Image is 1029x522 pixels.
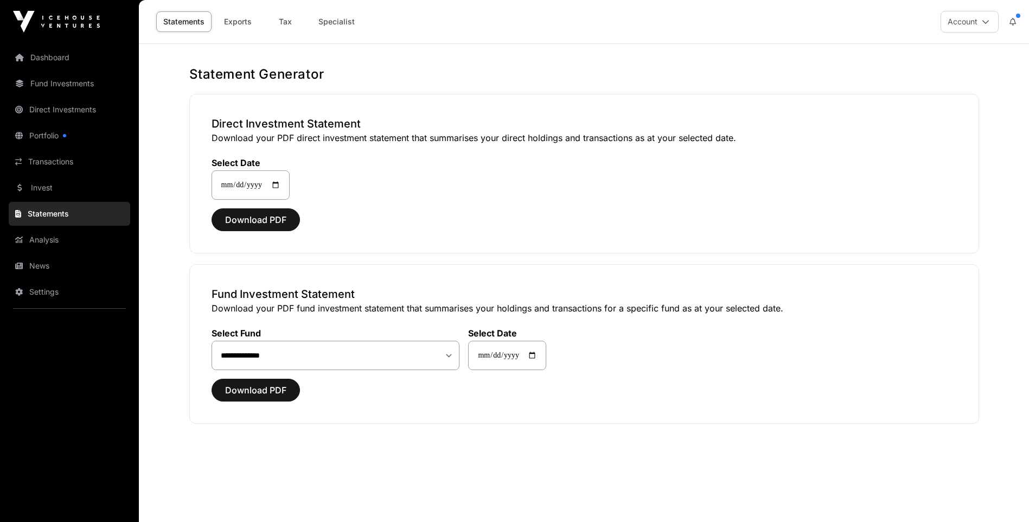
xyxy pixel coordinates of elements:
[212,390,300,400] a: Download PDF
[9,150,130,174] a: Transactions
[13,11,100,33] img: Icehouse Ventures Logo
[156,11,212,32] a: Statements
[9,46,130,69] a: Dashboard
[189,66,979,83] h1: Statement Generator
[212,287,957,302] h3: Fund Investment Statement
[212,208,300,231] button: Download PDF
[311,11,362,32] a: Specialist
[216,11,259,32] a: Exports
[225,213,286,226] span: Download PDF
[212,116,957,131] h3: Direct Investment Statement
[264,11,307,32] a: Tax
[212,131,957,144] p: Download your PDF direct investment statement that summarises your direct holdings and transactio...
[212,219,300,230] a: Download PDF
[9,124,130,148] a: Portfolio
[941,11,999,33] button: Account
[9,72,130,96] a: Fund Investments
[212,328,460,339] label: Select Fund
[975,470,1029,522] iframe: Chat Widget
[212,157,290,168] label: Select Date
[212,302,957,315] p: Download your PDF fund investment statement that summarises your holdings and transactions for a ...
[468,328,546,339] label: Select Date
[212,379,300,402] button: Download PDF
[9,176,130,200] a: Invest
[225,384,286,397] span: Download PDF
[9,202,130,226] a: Statements
[9,254,130,278] a: News
[9,228,130,252] a: Analysis
[9,98,130,122] a: Direct Investments
[9,280,130,304] a: Settings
